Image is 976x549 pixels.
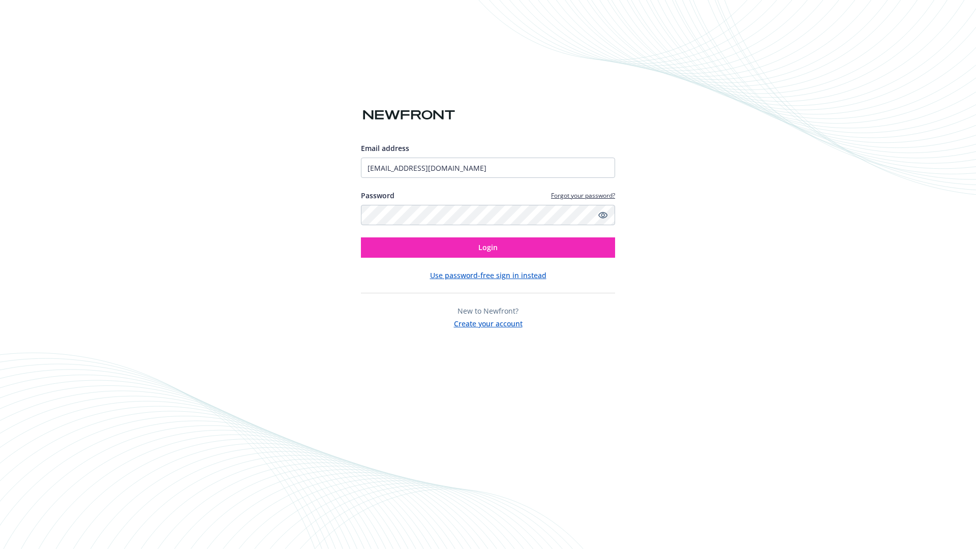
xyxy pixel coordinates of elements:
[361,106,457,124] img: Newfront logo
[454,316,523,329] button: Create your account
[478,242,498,252] span: Login
[361,205,615,225] input: Enter your password
[597,209,609,221] a: Show password
[457,306,518,316] span: New to Newfront?
[551,191,615,200] a: Forgot your password?
[361,190,394,201] label: Password
[361,143,409,153] span: Email address
[361,158,615,178] input: Enter your email
[430,270,546,281] button: Use password-free sign in instead
[361,237,615,258] button: Login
